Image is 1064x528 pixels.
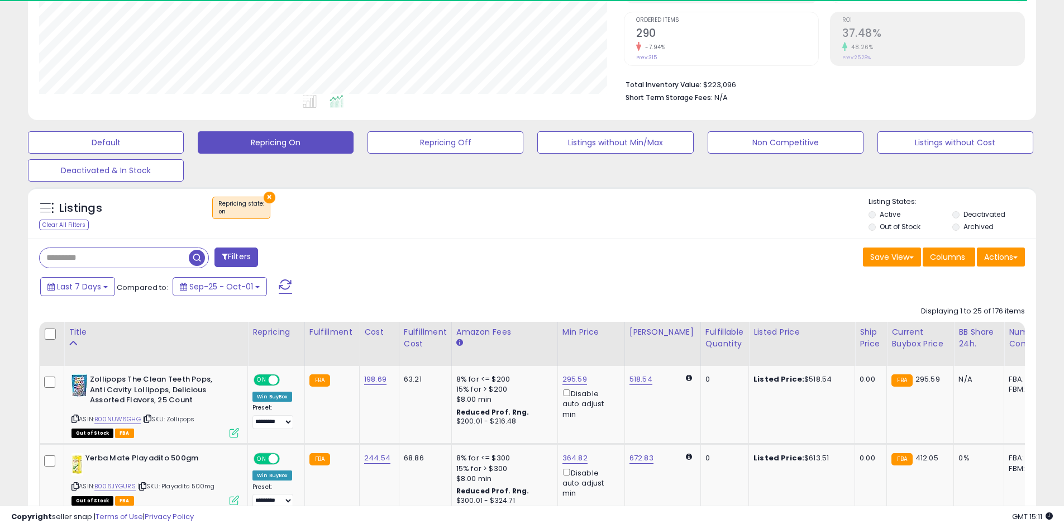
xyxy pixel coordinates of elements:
[456,384,549,394] div: 15% for > $200
[562,326,620,338] div: Min Price
[59,201,102,216] h5: Listings
[214,248,258,267] button: Filters
[842,17,1024,23] span: ROI
[252,404,296,429] div: Preset:
[198,131,354,154] button: Repricing On
[456,453,549,463] div: 8% for <= $300
[142,415,195,424] span: | SKU: Zollipops
[626,80,702,89] b: Total Inventory Value:
[28,159,184,182] button: Deactivated & In Stock
[915,374,940,384] span: 295.59
[880,222,920,231] label: Out of Stock
[364,374,387,385] a: 198.69
[71,453,83,475] img: 41i1ovo+gpL._SL40_.jpg
[1009,374,1046,384] div: FBA: 3
[404,374,443,384] div: 63.21
[891,374,912,387] small: FBA
[629,374,652,385] a: 518.54
[915,453,938,463] span: 412.05
[252,483,296,508] div: Preset:
[456,326,553,338] div: Amazon Fees
[562,453,588,464] a: 364.82
[57,281,101,292] span: Last 7 Days
[753,374,846,384] div: $518.54
[958,374,995,384] div: N/A
[629,453,653,464] a: 672.83
[456,394,549,405] div: $8.00 min
[96,511,143,522] a: Terms of Use
[456,486,529,496] b: Reduced Prof. Rng.
[708,131,863,154] button: Non Competitive
[705,326,744,350] div: Fulfillable Quantity
[636,17,818,23] span: Ordered Items
[860,326,882,350] div: Ship Price
[860,374,878,384] div: 0.00
[252,470,292,481] div: Win BuyBox
[958,326,999,350] div: BB Share 24h.
[626,93,713,102] b: Short Term Storage Fees:
[90,374,226,408] b: Zollipops The Clean Teeth Pops, Anti Cavity Lollipops, Delicious Assorted Flavors, 25 Count
[963,222,994,231] label: Archived
[71,429,113,438] span: All listings that are currently out of stock and unavailable for purchase on Amazon
[11,511,52,522] strong: Copyright
[963,210,1005,219] label: Deactivated
[869,197,1036,207] p: Listing States:
[137,482,215,491] span: | SKU: Playadito 500mg
[641,43,665,51] small: -7.94%
[404,453,443,463] div: 68.86
[40,277,115,296] button: Last 7 Days
[705,374,740,384] div: 0
[705,453,740,463] div: 0
[85,453,221,467] b: Yerba Mate Playadito 500gm
[847,43,873,51] small: 48.26%
[456,407,529,417] b: Reduced Prof. Rng.
[255,375,269,385] span: ON
[562,467,616,499] div: Disable auto adjust min
[309,374,330,387] small: FBA
[218,199,264,216] span: Repricing state :
[753,453,846,463] div: $613.51
[456,338,463,348] small: Amazon Fees.
[860,453,878,463] div: 0.00
[218,208,264,216] div: on
[930,251,965,263] span: Columns
[636,27,818,42] h2: 290
[364,326,394,338] div: Cost
[309,453,330,465] small: FBA
[404,326,447,350] div: Fulfillment Cost
[264,192,275,203] button: ×
[880,210,900,219] label: Active
[115,429,134,438] span: FBA
[145,511,194,522] a: Privacy Policy
[1009,384,1046,394] div: FBM: 4
[753,374,804,384] b: Listed Price:
[842,27,1024,42] h2: 37.48%
[11,512,194,522] div: seller snap | |
[71,453,239,504] div: ASIN:
[368,131,523,154] button: Repricing Off
[309,326,355,338] div: Fulfillment
[753,453,804,463] b: Listed Price:
[252,392,292,402] div: Win BuyBox
[753,326,850,338] div: Listed Price
[923,248,975,267] button: Columns
[1009,464,1046,474] div: FBM: 4
[71,374,239,436] div: ASIN:
[252,326,300,338] div: Repricing
[173,277,267,296] button: Sep-25 - Oct-01
[562,387,616,420] div: Disable auto adjust min
[39,220,89,230] div: Clear All Filters
[1009,453,1046,463] div: FBA: 2
[94,482,136,491] a: B006JYGURS
[255,454,269,464] span: ON
[71,374,87,397] img: 51VkjNj7LNL._SL40_.jpg
[626,77,1017,91] li: $223,096
[877,131,1033,154] button: Listings without Cost
[364,453,390,464] a: 244.54
[537,131,693,154] button: Listings without Min/Max
[117,282,168,293] span: Compared to:
[69,326,243,338] div: Title
[189,281,253,292] span: Sep-25 - Oct-01
[456,474,549,484] div: $8.00 min
[921,306,1025,317] div: Displaying 1 to 25 of 176 items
